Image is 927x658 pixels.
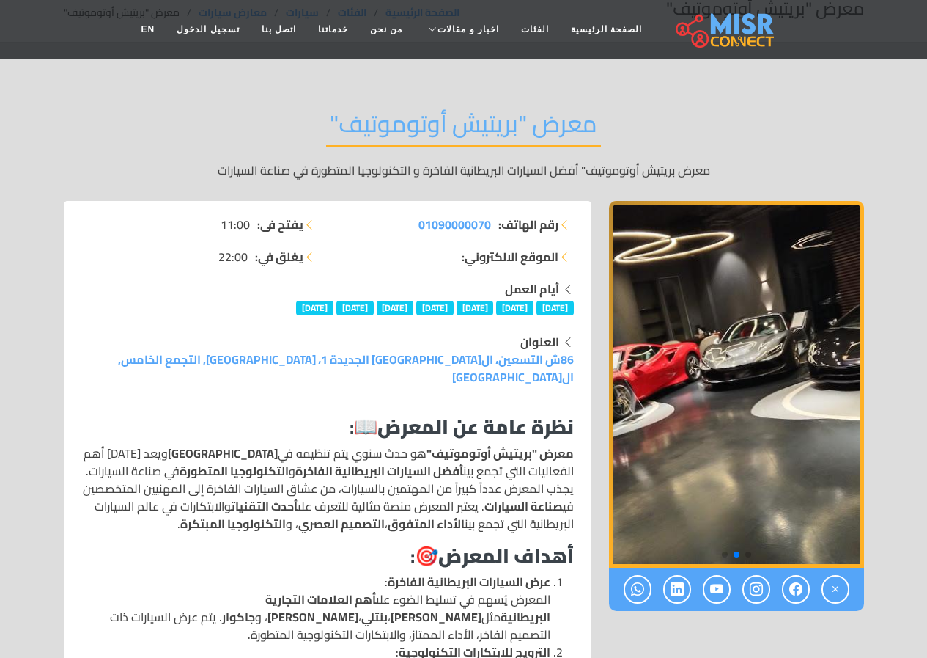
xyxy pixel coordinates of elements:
[505,278,559,300] strong: أيام العمل
[496,301,533,315] span: [DATE]
[676,11,774,48] img: main.misr_connect
[361,606,388,628] strong: بنتلي
[267,606,358,628] strong: [PERSON_NAME]
[222,606,255,628] strong: جاكوار
[437,23,499,36] span: اخبار و مقالات
[391,606,481,628] strong: [PERSON_NAME]
[377,409,574,445] strong: نظرة عامة عن المعرض
[180,513,286,535] strong: التكنولوجيا المبتكرة
[498,216,558,233] strong: رقم الهاتف:
[255,248,303,266] strong: يغلق في:
[609,201,864,568] img: معرض "بريتيش أوتوموتيف"
[295,460,463,482] strong: أفضل السيارات البريطانية الفاخرة
[510,15,560,43] a: الفئات
[251,15,307,43] a: اتصل بنا
[81,445,574,533] p: هو حدث سنوي يتم تنظيمه في ويعد [DATE] أهم الفعاليات التي تجمع بين و في صناعة السيارات. يجذب المعر...
[560,15,653,43] a: الصفحة الرئيسية
[377,301,414,315] span: [DATE]
[221,216,250,233] span: 11:00
[326,109,601,147] h2: معرض "بريتيش أوتوموتيف"
[457,301,494,315] span: [DATE]
[536,301,574,315] span: [DATE]
[336,301,374,315] span: [DATE]
[722,552,728,558] span: Go to slide 3
[81,544,574,567] h3: 🎯:
[118,348,574,388] a: 86ش التسعين، ال[GEOGRAPHIC_DATA] الجديدة 1، [GEOGRAPHIC_DATA], التجمع الخامس, ال[GEOGRAPHIC_DATA]
[438,538,574,574] strong: أهداف المعرض
[426,442,574,464] strong: معرض "بريتيش أوتوموتيف"
[298,513,385,535] strong: التصميم العصري
[296,301,333,315] span: [DATE]
[257,216,303,233] strong: يفتح في:
[520,331,559,353] strong: العنوان
[416,301,454,315] span: [DATE]
[81,415,574,438] h3: 📖:
[218,248,248,266] span: 22:00
[418,216,491,233] a: 01090000070
[413,15,510,43] a: اخبار و مقالات
[388,513,465,535] strong: الأداء المتفوق
[388,571,550,593] strong: عرض السيارات البريطانية الفاخرة
[265,588,550,628] strong: أهم العلامات التجارية البريطانية
[130,15,166,43] a: EN
[231,495,298,517] strong: أحدث التقنيات
[64,161,864,179] p: معرض بريتيش أوتوموتيف" أفضل السيارات البريطانية الفاخرة و التكنولوجيا المتطورة في صناعة السيارات
[609,201,864,568] div: 2 / 3
[180,460,289,482] strong: التكنولوجيا المتطورة
[166,15,250,43] a: تسجيل الدخول
[734,552,739,558] span: Go to slide 2
[168,442,278,464] strong: [GEOGRAPHIC_DATA]
[745,552,751,558] span: Go to slide 1
[307,15,359,43] a: خدماتنا
[484,495,563,517] strong: صناعة السيارات
[105,573,550,643] p: : المعرض يُسهم في تسليط الضوء على مثل ، ، ، و . يتم عرض السيارات ذات التصميم الفاخر، الأداء الممت...
[418,213,491,235] span: 01090000070
[359,15,413,43] a: من نحن
[462,248,558,266] strong: الموقع الالكتروني:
